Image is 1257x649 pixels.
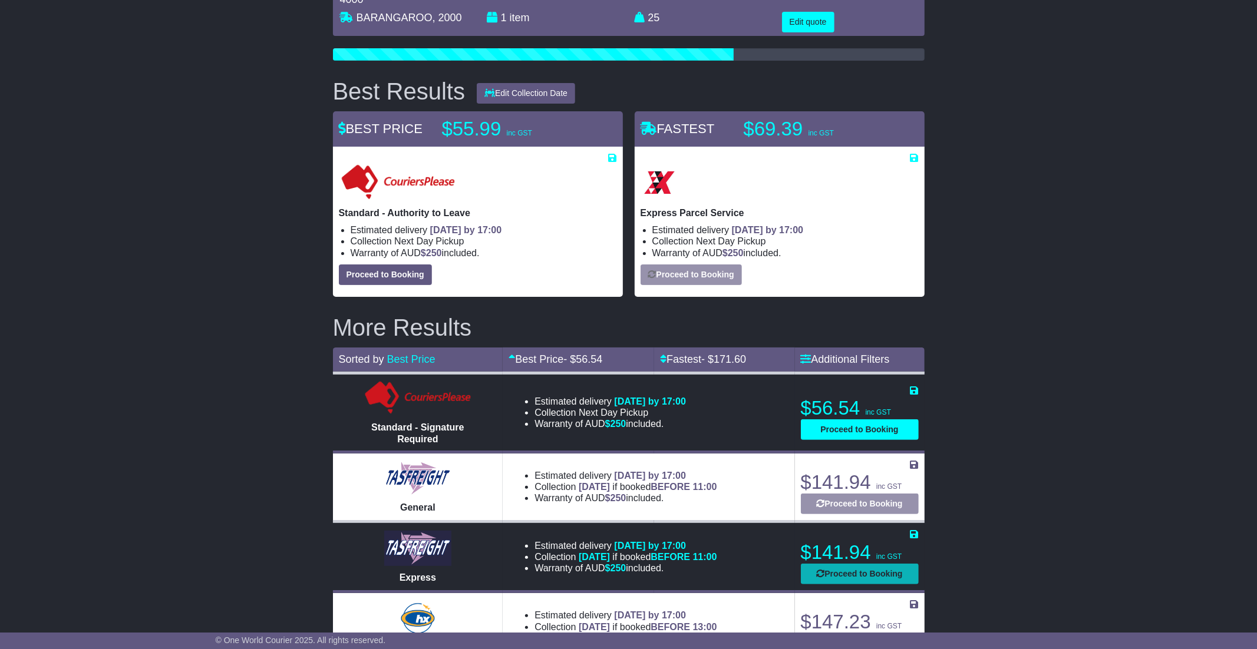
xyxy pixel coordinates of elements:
[611,563,626,573] span: 250
[333,314,925,340] h2: More Results
[876,552,902,561] span: inc GST
[442,117,589,141] p: $55.99
[693,622,717,632] span: 13:00
[614,610,686,620] span: [DATE] by 17:00
[576,353,602,365] span: 56.54
[696,236,766,246] span: Next Day Pickup
[421,248,442,258] span: $
[579,622,610,632] span: [DATE]
[605,419,626,429] span: $
[357,12,433,24] span: BARANGAROO
[611,419,626,429] span: 250
[876,482,902,491] span: inc GST
[535,470,717,481] li: Estimated delivery
[501,12,507,24] span: 1
[351,224,617,236] li: Estimated delivery
[535,610,717,621] li: Estimated delivery
[509,353,602,365] a: Best Price- $56.54
[801,396,919,420] p: $56.54
[535,407,686,418] li: Collection
[614,541,686,551] span: [DATE] by 17:00
[701,353,746,365] span: - $
[394,236,464,246] span: Next Day Pickup
[339,207,617,218] p: Standard - Authority to Leave
[579,408,648,418] span: Next Day Pickup
[327,78,471,104] div: Best Results
[430,225,502,235] span: [DATE] by 17:00
[801,541,919,564] p: $141.94
[477,83,575,104] button: Edit Collection Date
[648,12,660,24] span: 25
[535,540,717,551] li: Estimated delivery
[866,408,891,416] span: inc GST
[693,552,717,562] span: 11:00
[652,247,919,259] li: Warranty of AUD included.
[641,121,715,136] span: FASTEST
[339,121,423,136] span: BEST PRICE
[351,236,617,247] li: Collection
[387,353,436,365] a: Best Price
[400,572,436,582] span: Express
[714,353,746,365] span: 171.60
[801,610,919,634] p: $147.23
[579,482,610,492] span: [DATE]
[732,225,804,235] span: [DATE] by 17:00
[563,353,602,365] span: - $
[384,461,451,496] img: Tasfreight: General
[339,353,384,365] span: Sorted by
[651,482,690,492] span: BEFORE
[579,622,717,632] span: if booked
[641,264,742,285] button: Proceed to Booking
[579,552,717,562] span: if booked
[614,396,686,406] span: [DATE] by 17:00
[605,563,626,573] span: $
[579,552,610,562] span: [DATE]
[728,248,744,258] span: 250
[351,247,617,259] li: Warranty of AUD included.
[426,248,442,258] span: 250
[693,482,717,492] span: 11:00
[876,622,902,630] span: inc GST
[216,635,386,645] span: © One World Courier 2025. All rights reserved.
[400,502,436,512] span: General
[433,12,462,24] span: , 2000
[535,621,717,633] li: Collection
[801,419,919,440] button: Proceed to Booking
[782,12,834,32] button: Edit quote
[641,164,678,201] img: Border Express: Express Parcel Service
[801,471,919,494] p: $141.94
[744,117,891,141] p: $69.39
[722,248,744,258] span: $
[339,164,457,201] img: Couriers Please: Standard - Authority to Leave
[611,493,626,503] span: 250
[535,492,717,504] li: Warranty of AUD included.
[660,353,746,365] a: Fastest- $171.60
[652,224,919,236] li: Estimated delivery
[384,531,451,566] img: Tasfreight: Express
[362,380,474,416] img: Couriers Please: Standard - Signature Required
[652,236,919,247] li: Collection
[535,418,686,429] li: Warranty of AUD included.
[510,12,530,24] span: item
[801,564,919,584] button: Proceed to Booking
[398,601,437,636] img: Hunter Express: Road Express
[371,422,464,443] span: Standard - Signature Required
[535,562,717,574] li: Warranty of AUD included.
[535,551,717,562] li: Collection
[651,552,690,562] span: BEFORE
[801,494,919,514] button: Proceed to Booking
[535,396,686,407] li: Estimated delivery
[507,129,532,137] span: inc GST
[641,207,919,218] p: Express Parcel Service
[339,264,432,285] button: Proceed to Booking
[535,481,717,492] li: Collection
[651,622,690,632] span: BEFORE
[801,353,890,365] a: Additional Filters
[605,493,626,503] span: $
[579,482,717,492] span: if booked
[809,129,834,137] span: inc GST
[614,471,686,481] span: [DATE] by 17:00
